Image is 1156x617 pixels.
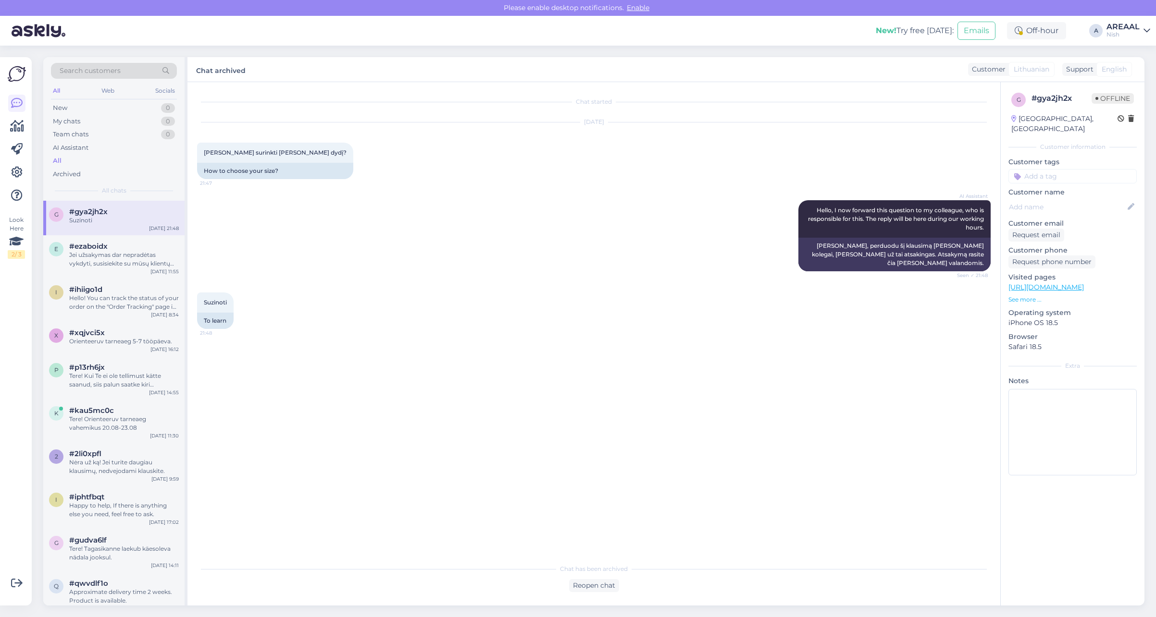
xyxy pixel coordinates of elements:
[150,432,179,439] div: [DATE] 11:30
[1009,202,1126,212] input: Add name
[197,313,234,329] div: To learn
[197,163,353,179] div: How to choose your size?
[1008,362,1137,370] div: Extra
[204,149,347,156] span: [PERSON_NAME] surinkti [PERSON_NAME] dydį?
[1008,187,1137,197] p: Customer name
[876,25,954,36] div: Try free [DATE]:
[876,26,896,35] b: New!
[149,519,179,526] div: [DATE] 17:02
[1008,272,1137,282] p: Visited pages
[161,103,175,113] div: 0
[8,216,25,259] div: Look Here
[1017,96,1021,103] span: g
[952,272,988,279] span: Seen ✓ 21:48
[1008,342,1137,352] p: Safari 18.5
[54,582,59,590] span: q
[153,85,177,97] div: Socials
[161,130,175,139] div: 0
[1008,255,1095,268] div: Request phone number
[1008,318,1137,328] p: iPhone OS 18.5
[69,536,107,544] span: #gudva6lf
[69,406,114,415] span: #kau5mc0c
[99,85,116,97] div: Web
[53,130,88,139] div: Team chats
[150,346,179,353] div: [DATE] 16:12
[69,294,179,311] div: Hello! You can track the status of your order on the "Order Tracking" page in the self-service po...
[1008,143,1137,151] div: Customer information
[69,337,179,346] div: Orienteeruv tarneaeg 5-7 tööpäeva.
[53,103,67,113] div: New
[1102,64,1127,74] span: English
[798,238,991,271] div: [PERSON_NAME], perduodu šį klausimą [PERSON_NAME] kolegai, [PERSON_NAME] už tai atsakingas. Atsak...
[1032,93,1092,104] div: # gya2jh2x
[55,496,57,503] span: i
[197,118,991,126] div: [DATE]
[53,117,80,126] div: My chats
[54,366,59,374] span: p
[69,449,101,458] span: #2li0xpfl
[200,329,236,337] span: 21:48
[1014,64,1049,74] span: Lithuanian
[69,501,179,519] div: Happy to help, If there is anything else you need, feel free to ask.
[1106,23,1140,31] div: AREAAL
[569,579,619,592] div: Reopen chat
[1008,229,1064,242] div: Request email
[1008,376,1137,386] p: Notes
[196,63,246,76] label: Chat archived
[952,193,988,200] span: AI Assistant
[69,544,179,562] div: Tere! Tagasikanne laekub käesoleva nädala jooksul.
[54,410,59,417] span: k
[69,493,104,501] span: #iphtfbqt
[151,475,179,483] div: [DATE] 9:59
[808,206,985,231] span: Hello, I now forward this question to my colleague, who is responsible for this. The reply will b...
[69,363,105,372] span: #p13rh6jx
[968,64,1006,74] div: Customer
[54,332,58,339] span: x
[1092,93,1134,104] span: Offline
[957,22,995,40] button: Emails
[560,565,628,573] span: Chat has been archived
[8,250,25,259] div: 2 / 3
[8,65,26,83] img: Askly Logo
[69,285,102,294] span: #ihiigo1d
[1007,22,1066,39] div: Off-hour
[1106,31,1140,38] div: Nish
[69,415,179,432] div: Tere! Orienteeruv tarneaeg vahemikus 20.08-23.08
[1011,114,1118,134] div: [GEOGRAPHIC_DATA], [GEOGRAPHIC_DATA]
[151,311,179,318] div: [DATE] 8:34
[55,453,58,460] span: 2
[53,156,62,166] div: All
[54,211,59,218] span: g
[1106,23,1150,38] a: AREAALNish
[1008,157,1137,167] p: Customer tags
[1008,332,1137,342] p: Browser
[1008,283,1084,291] a: [URL][DOMAIN_NAME]
[200,180,236,187] span: 21:47
[149,389,179,396] div: [DATE] 14:55
[69,588,179,605] div: Approximate delivery time 2 weeks. Product is available.
[1062,64,1094,74] div: Support
[69,251,179,268] div: Jei užsakymas dar nepradėtas vykdyti, susisiekite su mūsų klientų aptarnavimo skyriumi el. paštu....
[150,268,179,275] div: [DATE] 11:55
[161,117,175,126] div: 0
[53,143,88,153] div: AI Assistant
[69,216,179,225] div: Suzinoti
[1008,245,1137,255] p: Customer phone
[151,562,179,569] div: [DATE] 14:11
[69,242,108,251] span: #ezaboidx
[102,186,126,195] span: All chats
[1089,24,1103,37] div: A
[1008,295,1137,304] p: See more ...
[53,169,81,179] div: Archived
[1008,308,1137,318] p: Operating system
[60,66,121,76] span: Search customers
[69,328,105,337] span: #xqjvci5x
[69,207,108,216] span: #gya2jh2x
[51,85,62,97] div: All
[624,3,652,12] span: Enable
[55,289,57,296] span: i
[1008,218,1137,229] p: Customer email
[54,245,58,253] span: e
[149,605,179,612] div: [DATE] 10:48
[69,372,179,389] div: Tere! Kui Te ei ole tellimust kätte saanud, siis palun saatke kiri [EMAIL_ADDRESS][DOMAIN_NAME]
